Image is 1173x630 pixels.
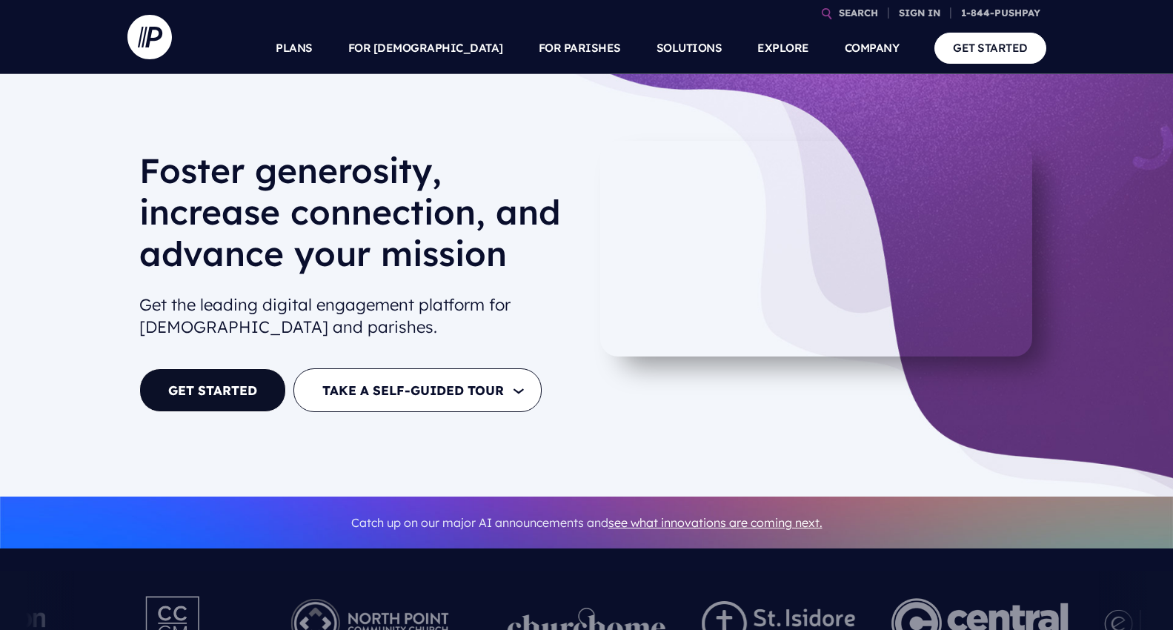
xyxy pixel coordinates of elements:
[293,368,542,412] button: TAKE A SELF-GUIDED TOUR
[348,22,503,74] a: FOR [DEMOGRAPHIC_DATA]
[845,22,900,74] a: COMPANY
[539,22,621,74] a: FOR PARISHES
[276,22,313,74] a: PLANS
[934,33,1046,63] a: GET STARTED
[139,506,1034,540] p: Catch up on our major AI announcements and
[657,22,722,74] a: SOLUTIONS
[139,288,575,345] h2: Get the leading digital engagement platform for [DEMOGRAPHIC_DATA] and parishes.
[757,22,809,74] a: EXPLORE
[608,515,823,530] a: see what innovations are coming next.
[139,368,286,412] a: GET STARTED
[139,150,575,286] h1: Foster generosity, increase connection, and advance your mission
